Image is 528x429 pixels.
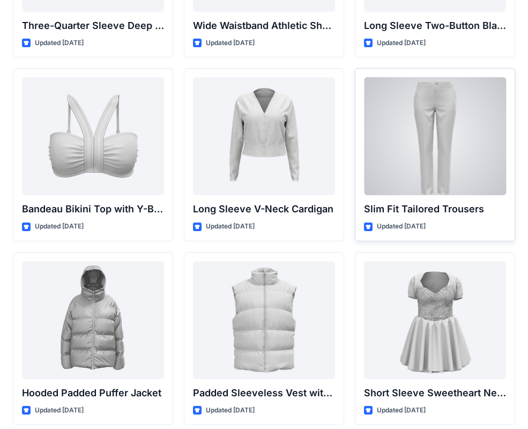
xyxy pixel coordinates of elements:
a: Bandeau Bikini Top with Y-Back Straps and Stitch Detail [22,77,164,195]
p: Hooded Padded Puffer Jacket [22,386,164,401]
p: Updated [DATE] [377,405,426,416]
p: Updated [DATE] [35,38,84,49]
p: Long Sleeve Two-Button Blazer with Flap Pockets [364,18,506,33]
p: Updated [DATE] [35,221,84,232]
p: Updated [DATE] [35,405,84,416]
p: Updated [DATE] [206,405,255,416]
a: Slim Fit Tailored Trousers [364,77,506,195]
p: Updated [DATE] [206,38,255,49]
a: Hooded Padded Puffer Jacket [22,261,164,379]
p: Bandeau Bikini Top with Y-Back Straps and Stitch Detail [22,202,164,217]
p: Short Sleeve Sweetheart Neckline Mini Dress with Textured Bodice [364,386,506,401]
p: Wide Waistband Athletic Shorts [193,18,335,33]
p: Slim Fit Tailored Trousers [364,202,506,217]
p: Padded Sleeveless Vest with Stand Collar [193,386,335,401]
a: Padded Sleeveless Vest with Stand Collar [193,261,335,379]
p: Updated [DATE] [377,221,426,232]
p: Long Sleeve V-Neck Cardigan [193,202,335,217]
a: Long Sleeve V-Neck Cardigan [193,77,335,195]
p: Updated [DATE] [206,221,255,232]
p: Updated [DATE] [377,38,426,49]
p: Three-Quarter Sleeve Deep V-Neck Button-Down Top [22,18,164,33]
a: Short Sleeve Sweetheart Neckline Mini Dress with Textured Bodice [364,261,506,379]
